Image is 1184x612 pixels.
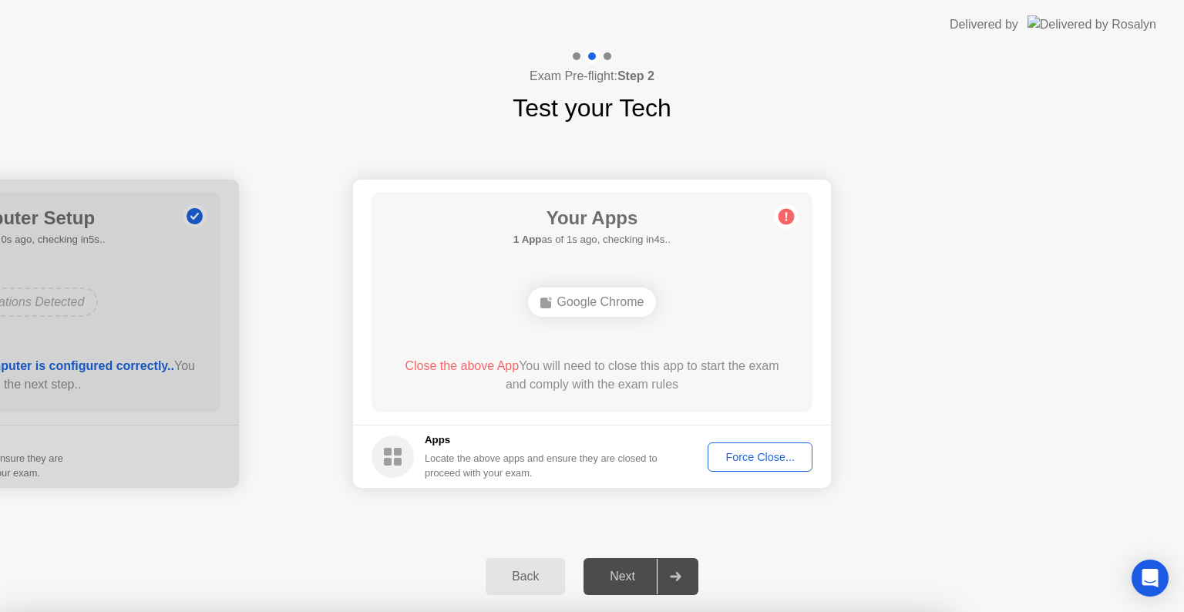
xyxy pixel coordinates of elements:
[617,69,654,82] b: Step 2
[528,288,657,317] div: Google Chrome
[530,67,654,86] h4: Exam Pre-flight:
[513,234,541,245] b: 1 App
[405,359,519,372] span: Close the above App
[513,204,671,232] h1: Your Apps
[490,570,560,583] div: Back
[713,451,807,463] div: Force Close...
[425,451,658,480] div: Locate the above apps and ensure they are closed to proceed with your exam.
[950,15,1018,34] div: Delivered by
[1132,560,1169,597] div: Open Intercom Messenger
[394,357,791,394] div: You will need to close this app to start the exam and comply with the exam rules
[1028,15,1156,33] img: Delivered by Rosalyn
[513,89,671,126] h1: Test your Tech
[425,432,658,448] h5: Apps
[588,570,657,583] div: Next
[513,232,671,247] h5: as of 1s ago, checking in4s..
